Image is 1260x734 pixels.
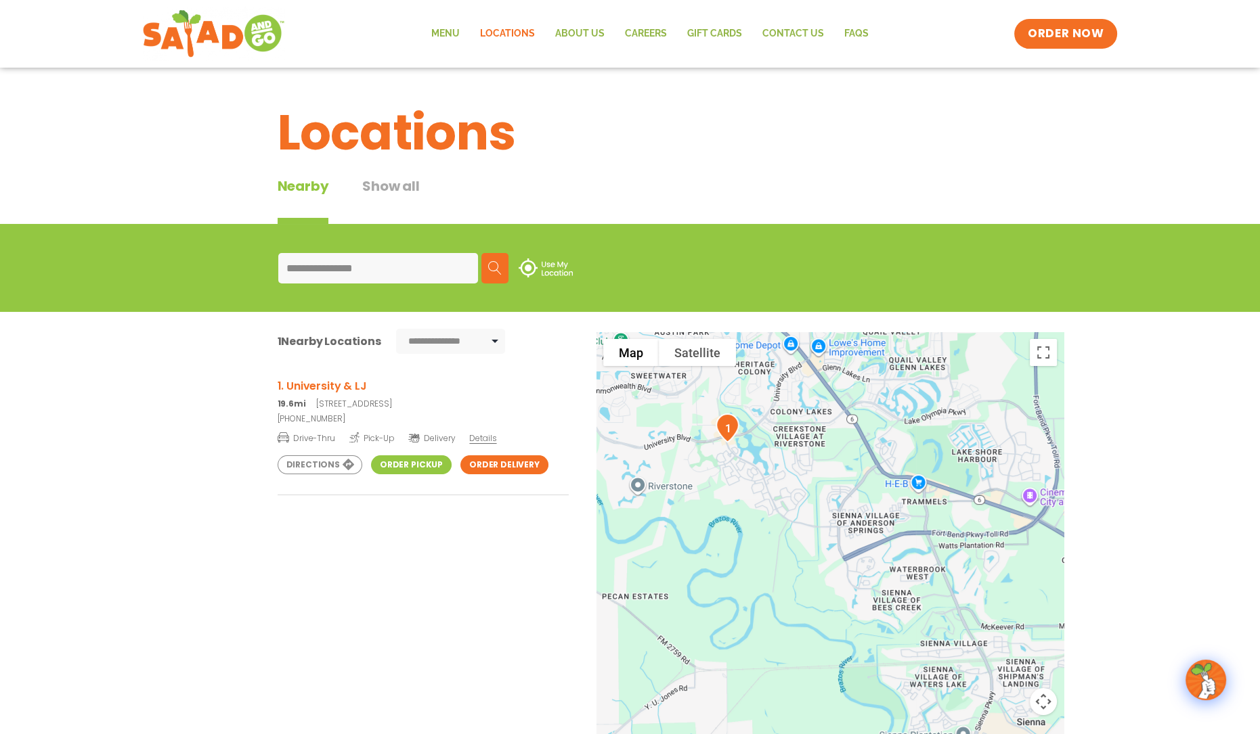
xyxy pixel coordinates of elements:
span: Pick-Up [349,431,395,444]
a: Menu [420,18,469,49]
nav: Menu [420,18,878,49]
span: Details [469,432,496,444]
button: Show satellite imagery [659,339,736,366]
strong: 19.6mi [278,398,306,409]
img: wpChatIcon [1187,661,1225,699]
button: Toggle fullscreen view [1030,339,1057,366]
h1: Locations [278,96,983,169]
a: Contact Us [752,18,833,49]
span: 1 [278,334,282,349]
span: Delivery [408,432,455,444]
a: About Us [544,18,614,49]
img: use-location.svg [519,258,573,277]
a: FAQs [833,18,878,49]
a: Order Pickup [371,455,452,474]
h3: 1. University & LJ [278,377,569,394]
div: 1 [710,408,745,448]
span: Drive-Thru [278,431,335,444]
a: Locations [469,18,544,49]
img: new-SAG-logo-768×292 [142,7,285,61]
button: Show street map [603,339,659,366]
div: Nearby [278,176,329,224]
a: 1. University & LJ 19.6mi[STREET_ADDRESS] [278,377,569,410]
div: Tabbed content [278,176,454,224]
span: ORDER NOW [1028,26,1104,42]
a: Order Delivery [460,455,548,474]
a: ORDER NOW [1014,19,1117,49]
a: GIFT CARDS [676,18,752,49]
a: [PHONE_NUMBER] [278,413,569,425]
a: Careers [614,18,676,49]
a: Directions [278,455,362,474]
p: [STREET_ADDRESS] [278,398,569,410]
button: Show all [362,176,419,224]
a: Drive-Thru Pick-Up Delivery Details [278,428,569,444]
img: search.svg [488,261,502,275]
button: Map camera controls [1030,688,1057,715]
div: Nearby Locations [278,333,381,350]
